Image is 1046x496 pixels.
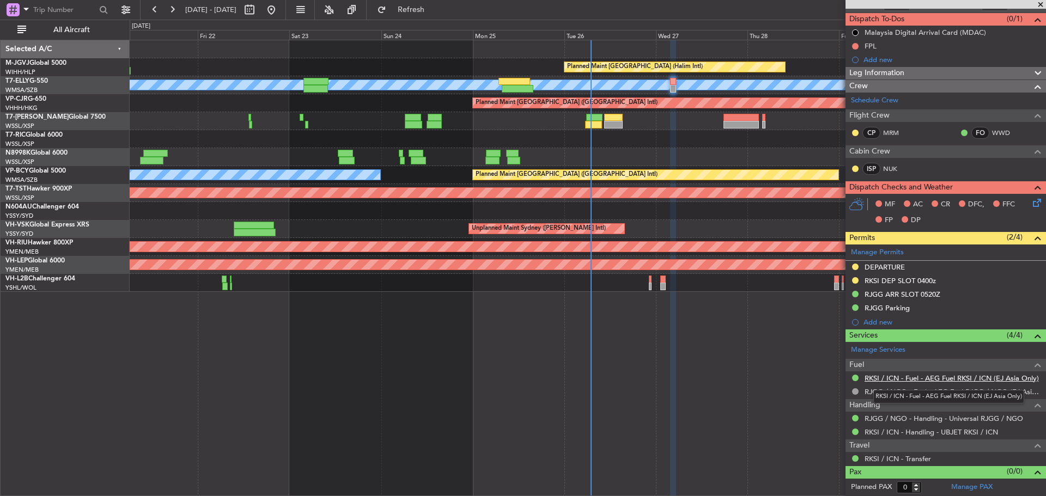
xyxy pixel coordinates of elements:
a: T7-RICGlobal 6000 [5,132,63,138]
div: [DATE] [132,22,150,31]
span: Travel [849,439,869,452]
a: Manage Permits [851,247,904,258]
a: VH-VSKGlobal Express XRS [5,222,89,228]
span: FFC [1002,199,1015,210]
a: RJGG / NGO - Fuel - AEG Fuel RJGG / NGO (EJ Asia Only) [865,387,1041,396]
div: Sun 24 [381,30,473,40]
div: RKSI DEP SLOT 0400z [865,276,936,285]
div: FPL [865,41,877,51]
a: YSSY/SYD [5,212,33,220]
span: Fuel [849,359,864,371]
div: Add new [863,55,1041,64]
a: VP-CJRG-650 [5,96,46,102]
a: Manage Services [851,345,905,356]
a: YSSY/SYD [5,230,33,238]
span: (2/4) [1007,231,1023,243]
span: DFC, [968,199,984,210]
a: WIHH/HLP [5,68,35,76]
div: Tue 26 [564,30,656,40]
span: Dispatch To-Dos [849,13,904,26]
span: N8998K [5,150,31,156]
span: VH-RIU [5,240,28,246]
span: Handling [849,399,880,412]
button: Refresh [372,1,437,19]
a: M-JGVJGlobal 5000 [5,60,66,66]
span: VH-VSK [5,222,29,228]
span: Flight Crew [849,109,890,122]
span: N604AU [5,204,32,210]
span: T7-ELLY [5,78,29,84]
a: VP-BCYGlobal 5000 [5,168,66,174]
a: T7-ELLYG-550 [5,78,48,84]
label: Planned PAX [851,482,892,493]
div: Planned Maint [GEOGRAPHIC_DATA] ([GEOGRAPHIC_DATA] Intl) [476,167,658,183]
div: Mon 25 [473,30,564,40]
div: RKSI / ICN - Fuel - AEG Fuel RKSI / ICN (EJ Asia Only) [873,390,1024,403]
a: N8998KGlobal 6000 [5,150,68,156]
a: RKSI / ICN - Fuel - AEG Fuel RKSI / ICN (EJ Asia Only) [865,373,1039,383]
span: AC [913,199,923,210]
a: RKSI / ICN - Handling - UBJET RKSI / ICN [865,427,998,437]
div: Planned Maint [GEOGRAPHIC_DATA] ([GEOGRAPHIC_DATA] Intl) [476,95,658,111]
span: Refresh [388,6,434,14]
span: VP-CJR [5,96,28,102]
a: WWD [992,128,1017,138]
div: RJGG Parking [865,303,910,313]
span: M-JGVJ [5,60,29,66]
div: FO [971,127,989,139]
div: Wed 27 [656,30,747,40]
a: T7-TSTHawker 900XP [5,186,72,192]
span: VH-LEP [5,258,28,264]
span: T7-TST [5,186,27,192]
span: All Aircraft [28,26,115,34]
span: Permits [849,232,875,244]
a: VH-L2BChallenger 604 [5,275,75,282]
span: (4/4) [1007,329,1023,341]
div: Sat 23 [289,30,381,40]
span: FP [885,215,893,226]
span: (0/0) [1007,466,1023,477]
div: Fri 22 [198,30,289,40]
a: NUK [883,164,908,174]
span: VP-BCY [5,168,29,174]
div: ISP [862,163,880,175]
a: MRM [883,128,908,138]
span: CR [941,199,950,210]
a: VH-RIUHawker 800XP [5,240,73,246]
div: DEPARTURE [865,262,905,272]
a: RJGG / NGO - Handling - Universal RJGG / NGO [865,414,1023,423]
a: Manage PAX [951,482,993,493]
a: Schedule Crew [851,95,898,106]
span: VH-L2B [5,275,28,282]
button: All Aircraft [12,21,118,39]
div: Unplanned Maint Sydney ([PERSON_NAME] Intl) [472,221,606,237]
span: Leg Information [849,67,904,79]
span: T7-RIC [5,132,26,138]
a: VHHH/HKG [5,104,38,112]
a: WMSA/SZB [5,86,38,94]
a: RKSI / ICN - Transfer [865,454,931,463]
span: Pax [849,466,861,479]
div: RJGG ARR SLOT 0520Z [865,290,940,299]
span: Services [849,329,878,342]
a: WSSL/XSP [5,122,34,130]
a: WSSL/XSP [5,194,34,202]
a: VH-LEPGlobal 6000 [5,258,65,264]
a: YSHL/WOL [5,284,37,292]
span: Dispatch Checks and Weather [849,181,953,194]
div: Thu 21 [106,30,198,40]
a: WSSL/XSP [5,140,34,148]
span: [DATE] - [DATE] [185,5,236,15]
div: Add new [863,317,1041,327]
a: YMEN/MEB [5,248,39,256]
span: DP [911,215,921,226]
div: Fri 29 [839,30,931,40]
a: N604AUChallenger 604 [5,204,79,210]
a: WSSL/XSP [5,158,34,166]
span: T7-[PERSON_NAME] [5,114,69,120]
a: T7-[PERSON_NAME]Global 7500 [5,114,106,120]
span: MF [885,199,895,210]
span: (0/1) [1007,13,1023,25]
span: Cabin Crew [849,145,890,158]
div: Malaysia Digital Arrival Card (MDAC) [865,28,986,37]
